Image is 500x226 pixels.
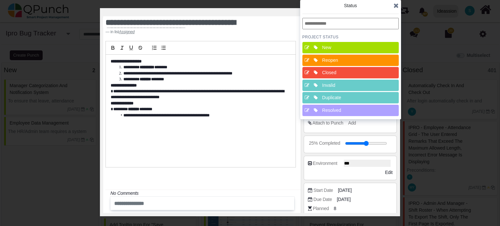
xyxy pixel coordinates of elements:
u: Assigned [119,30,134,34]
div: Environment [313,160,338,167]
i: No Comments [110,191,138,196]
div: 25% Completed [309,140,340,147]
div: Duplicate [322,94,383,101]
div: Reopen [322,57,383,64]
div: Closed [322,69,383,76]
div: Invalid [322,82,383,89]
h4: PROJECT Status [302,34,399,40]
span: Status [344,3,357,8]
div: Start Date [313,187,333,194]
span: Add [348,120,356,126]
span: Edit [385,170,393,175]
div: New [322,44,383,51]
div: Due Date [313,196,332,203]
div: Resolved [322,107,383,114]
cite: Source Title [119,30,134,34]
span: [DATE] [338,187,352,194]
div: Attach to Punch [312,120,343,126]
span: 8 [334,205,336,212]
div: Planned [313,205,329,212]
span: [DATE] [337,196,351,203]
footer: in list [105,29,262,35]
